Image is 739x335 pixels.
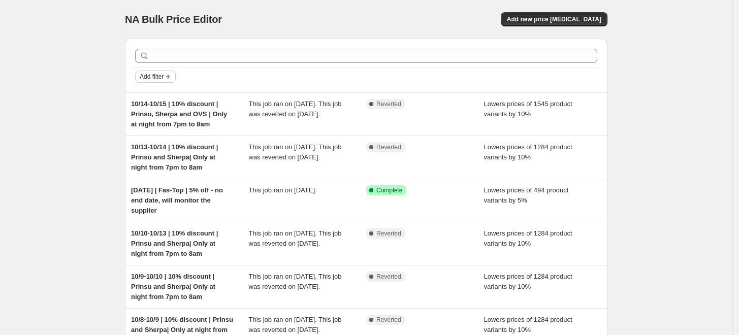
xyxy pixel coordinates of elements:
span: Lowers prices of 494 product variants by 5% [484,186,569,204]
span: Reverted [376,316,401,324]
button: Add new price [MEDICAL_DATA] [501,12,607,26]
span: Reverted [376,229,401,238]
span: NA Bulk Price Editor [125,14,222,25]
span: This job ran on [DATE]. This job was reverted on [DATE]. [249,100,342,118]
span: 10/14-10/15 | 10% discount | Prinsu, Sherpa and OVS | Only at night from 7pm to 8am [131,100,227,128]
span: 10/13-10/14 | 10% discount | Prinsu and Sherpa| Only at night from 7pm to 8am [131,143,218,171]
span: This job ran on [DATE]. This job was reverted on [DATE]. [249,273,342,290]
span: Lowers prices of 1284 product variants by 10% [484,229,572,247]
span: 10/9-10/10 | 10% discount | Prinsu and Sherpa| Only at night from 7pm to 8am [131,273,215,300]
span: Reverted [376,143,401,151]
span: Lowers prices of 1545 product variants by 10% [484,100,572,118]
span: This job ran on [DATE]. This job was reverted on [DATE]. [249,316,342,333]
span: Lowers prices of 1284 product variants by 10% [484,143,572,161]
span: Reverted [376,100,401,108]
span: Lowers prices of 1284 product variants by 10% [484,273,572,290]
span: Add filter [140,73,164,81]
span: This job ran on [DATE]. [249,186,317,194]
span: This job ran on [DATE]. This job was reverted on [DATE]. [249,229,342,247]
span: 10/10-10/13 | 10% discount | Prinsu and Sherpa| Only at night from 7pm to 8am [131,229,218,257]
span: Add new price [MEDICAL_DATA] [507,15,601,23]
button: Add filter [135,71,176,83]
span: [DATE] | Fas-Top | 5% off - no end date, will monitor the supplier [131,186,223,214]
span: This job ran on [DATE]. This job was reverted on [DATE]. [249,143,342,161]
span: Reverted [376,273,401,281]
span: Complete [376,186,402,194]
span: Lowers prices of 1284 product variants by 10% [484,316,572,333]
